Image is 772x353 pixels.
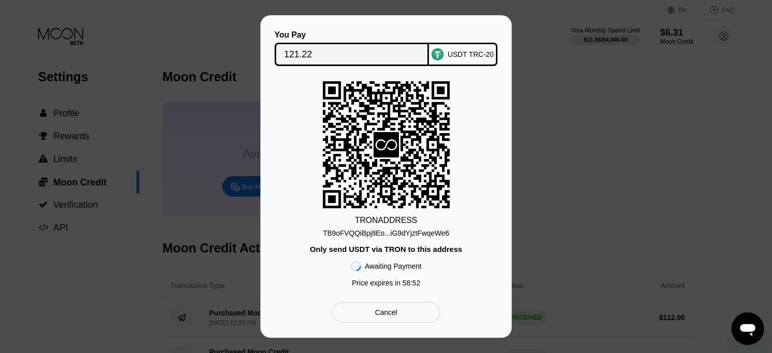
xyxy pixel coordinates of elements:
[402,279,420,287] span: 58 : 52
[355,216,417,225] div: TRON ADDRESS
[448,50,494,58] div: USDT TRC-20
[731,312,764,345] iframe: Button to launch messaging window
[352,279,420,287] div: Price expires in
[310,245,462,253] div: Only send USDT via TRON to this address
[375,308,397,317] div: Cancel
[365,262,422,270] div: Awaiting Payment
[275,30,429,40] div: You Pay
[332,302,440,323] div: Cancel
[276,30,496,66] div: You PayUSDT TRC-20
[323,225,449,237] div: TB9oFVQQiBpj8Eo...iG9dYjztFwqeWe6
[323,229,449,237] div: TB9oFVQQiBpj8Eo...iG9dYjztFwqeWe6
